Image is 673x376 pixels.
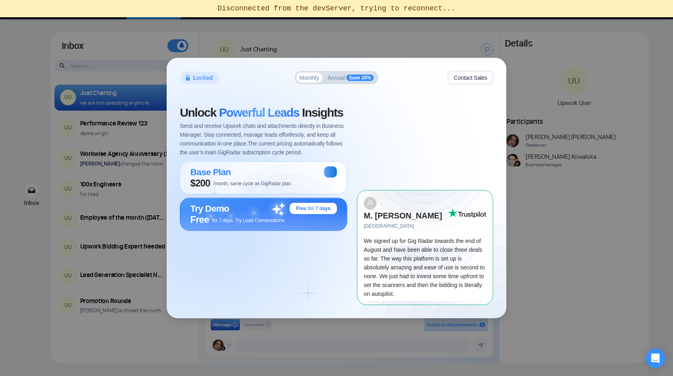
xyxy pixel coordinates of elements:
span: Free [190,214,209,225]
span: Send and receive Upwork chats and attachments directly in Business Manager. Stay connected, manag... [180,121,347,157]
span: We signed up for Gig Radar towards the end of August and have been able to close three deals so f... [364,238,485,297]
span: Free for 7 days [296,205,330,212]
span: Monthly [300,75,319,81]
span: [GEOGRAPHIC_DATA] [364,222,448,230]
strong: M. [PERSON_NAME] [364,211,442,220]
span: Base Plan [190,167,231,177]
button: Contact Sales [448,71,493,84]
span: Locked [193,73,213,82]
div: Open Intercom Messenger [646,349,665,368]
button: Monthly [296,73,322,83]
span: Unlock Insights [180,107,347,119]
span: Save 20% [347,75,373,81]
span: $200 [190,178,210,189]
img: Trust Pilot [448,208,486,218]
span: user [367,200,373,206]
span: for 7 days. Try Lead Conversations [212,218,284,223]
span: Powerful Leads [219,106,299,119]
span: Try Demo [190,203,229,214]
button: AnnualSave 20% [324,73,377,83]
span: /month, same cycle as GigRadar plan [214,181,291,186]
span: Annual [327,75,345,81]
